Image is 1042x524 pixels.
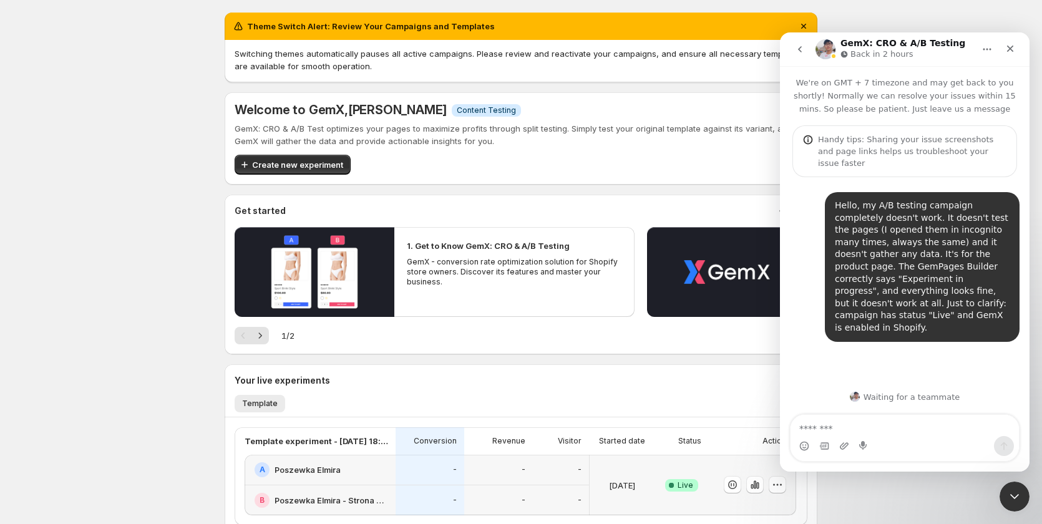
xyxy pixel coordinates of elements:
[453,495,457,505] p: -
[252,158,343,171] span: Create new experiment
[275,494,388,507] h2: Poszewka Elmira - Strona Produktu
[1000,482,1030,512] iframe: Intercom live chat
[647,227,807,317] button: Play video
[260,495,265,505] h2: B
[260,465,265,475] h2: A
[578,465,582,475] p: -
[245,435,388,447] p: Template experiment - [DATE] 18:53:37
[599,436,645,446] p: Started date
[795,17,812,35] button: Dismiss notification
[457,105,516,115] span: Content Testing
[251,327,269,344] button: Next
[609,479,635,492] p: [DATE]
[247,20,495,32] h2: Theme Switch Alert: Review Your Campaigns and Templates
[242,399,278,409] span: Template
[235,49,802,71] span: Switching themes automatically pauses all active campaigns. Please review and reactivate your cam...
[522,465,525,475] p: -
[281,329,295,342] span: 1 / 2
[235,102,447,117] h5: Welcome to GemX
[235,227,394,317] button: Play video
[678,436,701,446] p: Status
[780,32,1030,472] iframe: Intercom live chat
[678,480,693,490] span: Live
[407,240,570,252] h2: 1. Get to Know GemX: CRO & A/B Testing
[414,436,457,446] p: Conversion
[453,465,457,475] p: -
[522,495,525,505] p: -
[578,495,582,505] p: -
[235,205,286,217] h3: Get started
[558,436,582,446] p: Visitor
[235,122,807,147] p: GemX: CRO & A/B Test optimizes your pages to maximize profits through split testing. Simply test ...
[235,327,269,344] nav: Pagination
[407,257,621,287] p: GemX - conversion rate optimization solution for Shopify store owners. Discover its features and ...
[275,463,341,476] h2: Poszewka Elmira
[344,102,447,117] span: , [PERSON_NAME]
[762,436,786,446] p: Action
[492,436,525,446] p: Revenue
[235,374,330,387] h3: Your live experiments
[235,155,351,175] button: Create new experiment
